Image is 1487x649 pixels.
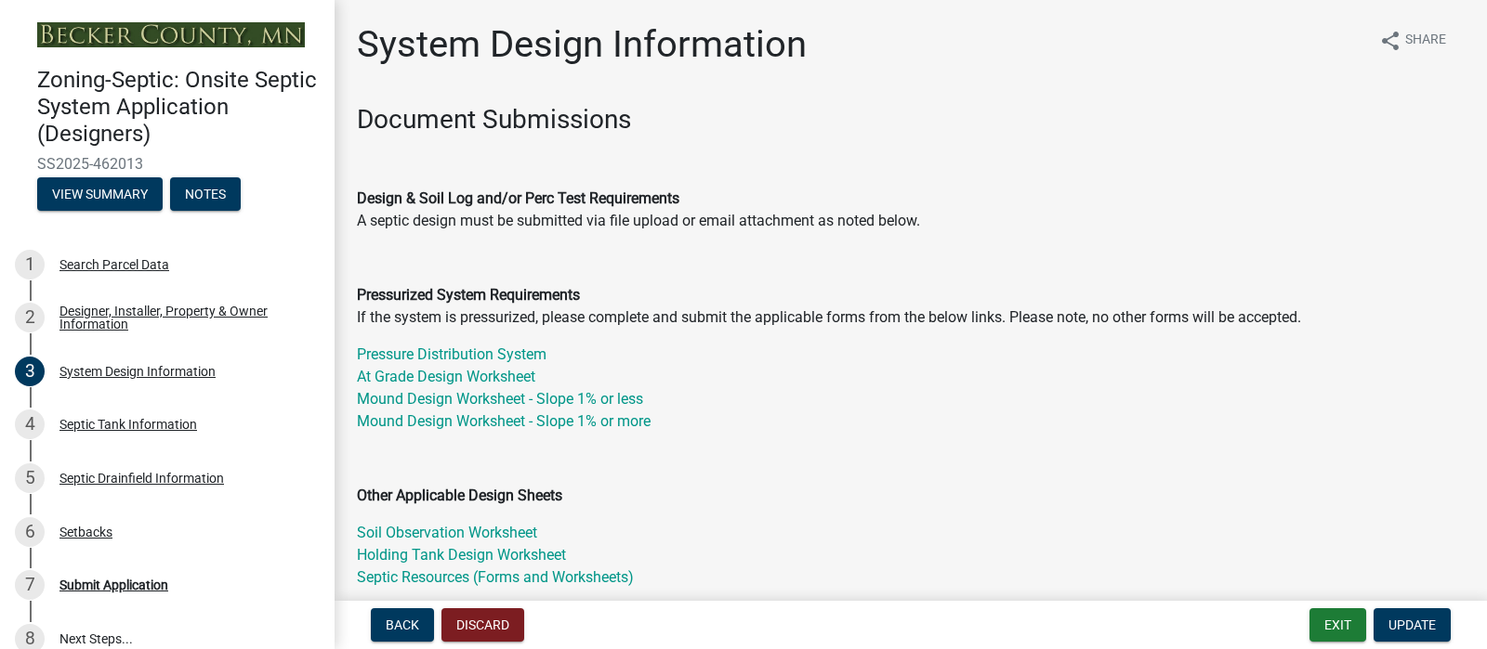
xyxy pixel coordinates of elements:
button: Back [371,608,434,642]
a: At Grade Design Worksheet [357,368,535,385]
a: Mound Design Worksheet - Slope 1% or less [357,390,643,408]
div: Setbacks [59,526,112,539]
i: share [1379,30,1401,52]
a: Mound Design Worksheet - Slope 1% or more [357,412,651,430]
span: Update [1388,617,1436,632]
span: SS2025-462013 [37,155,297,173]
button: Notes [170,177,241,211]
p: A septic design must be submitted via file upload or email attachment as noted below. [357,188,1465,232]
a: Soil Observation Worksheet [357,524,537,541]
strong: Design & Soil Log and/or Perc Test Requirements [357,189,679,207]
a: Holding Tank Design Worksheet [357,546,566,564]
strong: Pressurized System Requirements [357,286,580,304]
button: Update [1374,608,1451,642]
div: 5 [15,463,45,493]
p: If the system is pressurized, please complete and submit the applicable forms from the below link... [357,284,1465,329]
div: 7 [15,570,45,600]
h3: Document Submissions [357,104,1465,136]
div: 1 [15,250,45,279]
div: 3 [15,357,45,386]
a: Septic Resources (Forms and Worksheets) [357,568,634,586]
div: 4 [15,409,45,439]
div: Septic Tank Information [59,418,197,431]
img: Becker County, Minnesota [37,22,305,47]
span: Share [1405,30,1446,52]
div: Search Parcel Data [59,258,169,271]
button: shareShare [1364,22,1461,58]
h4: Zoning-Septic: Onsite Septic System Application (Designers) [37,67,320,147]
div: System Design Information [59,365,216,378]
wm-modal-confirm: Summary [37,188,163,202]
button: Exit [1309,608,1366,642]
span: Back [386,617,419,632]
div: 2 [15,303,45,332]
a: Pressure Distribution System [357,345,546,363]
strong: Other Applicable Design Sheets [357,487,562,504]
button: Discard [441,608,524,642]
h1: System Design Information [357,22,807,67]
div: 6 [15,517,45,547]
button: View Summary [37,177,163,211]
div: Septic Drainfield Information [59,472,224,485]
wm-modal-confirm: Notes [170,188,241,202]
div: Designer, Installer, Property & Owner Information [59,305,305,331]
div: Submit Application [59,578,168,591]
